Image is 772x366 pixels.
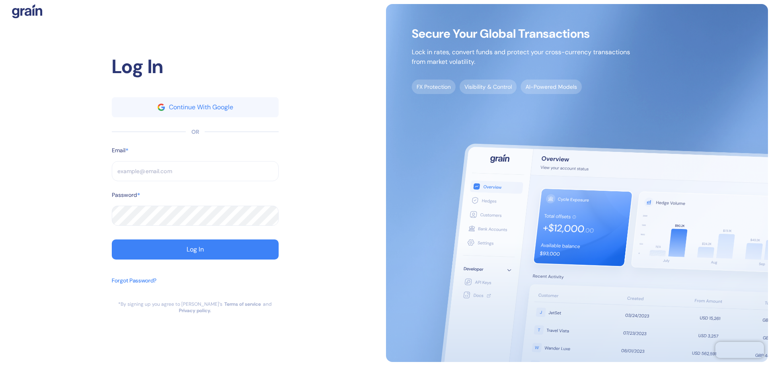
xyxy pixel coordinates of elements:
button: Log In [112,239,279,260]
button: Forgot Password? [112,272,156,301]
span: Visibility & Control [460,80,517,94]
label: Password [112,191,137,199]
a: Privacy policy. [179,307,211,314]
img: logo [12,4,42,18]
span: Secure Your Global Transactions [412,30,630,38]
div: Log In [112,52,279,81]
img: signup-main-image [386,4,768,362]
div: Log In [187,246,204,253]
span: FX Protection [412,80,456,94]
span: AI-Powered Models [521,80,582,94]
iframe: Chatra live chat [715,342,764,358]
label: Email [112,146,125,155]
div: Forgot Password? [112,276,156,285]
a: Terms of service [224,301,261,307]
div: and [263,301,272,307]
img: google [158,104,165,111]
div: Continue With Google [169,104,233,110]
p: Lock in rates, convert funds and protect your cross-currency transactions from market volatility. [412,47,630,67]
button: googleContinue With Google [112,97,279,117]
div: OR [191,128,199,136]
input: example@email.com [112,161,279,181]
div: *By signing up you agree to [PERSON_NAME]’s [118,301,222,307]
